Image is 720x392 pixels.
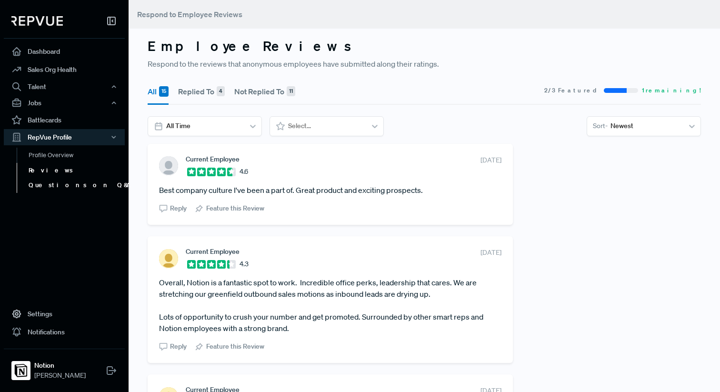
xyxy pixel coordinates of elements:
[240,259,249,269] span: 4.3
[34,361,86,371] strong: Notion
[217,86,225,97] div: 4
[178,78,225,105] button: Replied To 4
[13,363,29,378] img: Notion
[137,10,242,19] span: Respond to Employee Reviews
[148,38,701,54] h3: Employee Reviews
[34,371,86,381] span: [PERSON_NAME]
[287,86,295,97] div: 11
[480,155,501,165] span: [DATE]
[17,163,138,178] a: Reviews
[17,148,138,163] a: Profile Overview
[159,184,501,196] article: Best company culture I've been a part of. Great product and exciting prospects.
[4,323,125,341] a: Notifications
[4,129,125,145] button: RepVue Profile
[206,342,264,352] span: Feature this Review
[4,111,125,129] a: Battlecards
[186,248,240,255] span: Current Employee
[17,178,138,193] a: Questions on Q&A
[170,342,187,352] span: Reply
[159,277,501,334] article: Overall, Notion is a fantastic spot to work. Incredible office perks, leadership that cares. We a...
[148,58,701,70] p: Respond to the reviews that anonymous employees have submitted along their ratings.
[4,95,125,111] button: Jobs
[186,155,240,163] span: Current Employee
[206,203,264,213] span: Feature this Review
[240,167,248,177] span: 4.6
[4,79,125,95] button: Talent
[4,42,125,60] a: Dashboard
[4,349,125,384] a: NotionNotion[PERSON_NAME]
[4,305,125,323] a: Settings
[642,86,701,95] span: 1 remaining!
[234,78,295,105] button: Not Replied To 11
[544,86,600,95] span: 2 / 3 Featured
[159,86,169,97] div: 15
[4,60,125,79] a: Sales Org Health
[593,121,608,131] span: Sort -
[480,248,501,258] span: [DATE]
[148,78,169,105] button: All 15
[11,16,63,26] img: RepVue
[170,203,187,213] span: Reply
